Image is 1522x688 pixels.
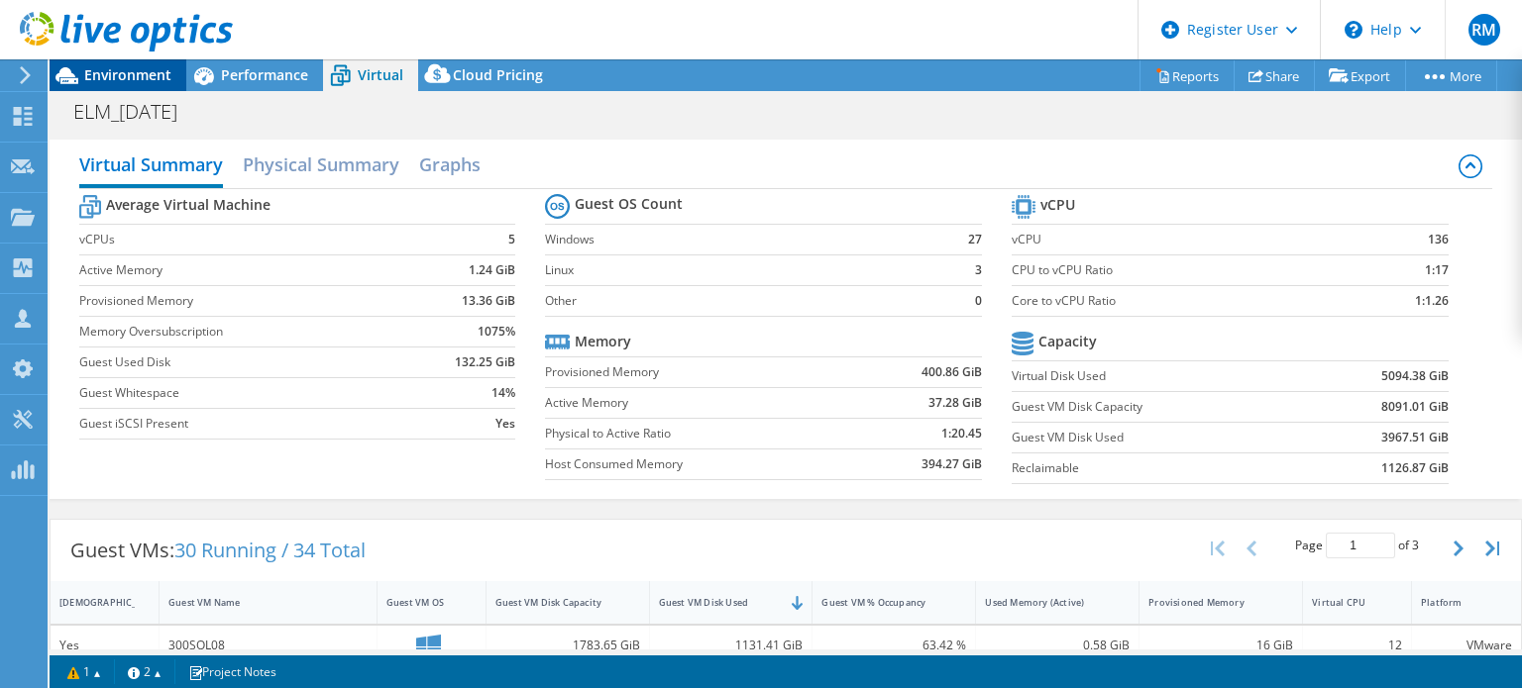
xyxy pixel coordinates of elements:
[114,659,175,684] a: 2
[1421,596,1488,609] div: Platform
[51,520,385,581] div: Guest VMs:
[1326,533,1395,558] input: jump to page
[243,145,399,184] h2: Physical Summary
[79,414,411,434] label: Guest iSCSI Present
[922,454,982,474] b: 394.27 GiB
[821,635,966,656] div: 63.42 %
[975,291,982,311] b: 0
[453,65,543,84] span: Cloud Pricing
[1381,397,1449,417] b: 8091.01 GiB
[106,195,271,215] b: Average Virtual Machine
[1012,397,1307,417] label: Guest VM Disk Capacity
[1295,533,1419,558] span: Page of
[1012,230,1349,249] label: vCPU
[1314,60,1406,91] a: Export
[545,362,855,382] label: Provisioned Memory
[545,230,941,249] label: Windows
[221,65,308,84] span: Performance
[1012,366,1307,386] label: Virtual Disk Used
[478,322,515,342] b: 1075%
[1428,230,1449,249] b: 136
[455,352,515,372] b: 132.25 GiB
[386,596,453,609] div: Guest VM OS
[79,230,411,249] label: vCPUs
[985,635,1130,656] div: 0.58 GiB
[928,393,982,413] b: 37.28 GiB
[1012,260,1349,280] label: CPU to vCPU Ratio
[575,194,683,214] b: Guest OS Count
[174,537,366,563] span: 30 Running / 34 Total
[64,101,208,123] h1: ELM_[DATE]
[941,424,982,443] b: 1:20.45
[545,393,855,413] label: Active Memory
[79,291,411,311] label: Provisioned Memory
[469,260,515,280] b: 1.24 GiB
[1148,596,1269,609] div: Provisioned Memory
[1012,428,1307,447] label: Guest VM Disk Used
[1415,291,1449,311] b: 1:1.26
[1405,60,1497,91] a: More
[1148,635,1293,656] div: 16 GiB
[1381,458,1449,478] b: 1126.87 GiB
[659,635,804,656] div: 1131.41 GiB
[1381,366,1449,386] b: 5094.38 GiB
[491,383,515,403] b: 14%
[1040,195,1075,215] b: vCPU
[922,362,982,382] b: 400.86 GiB
[79,260,411,280] label: Active Memory
[168,635,368,656] div: 300SQL08
[495,414,515,434] b: Yes
[1312,635,1402,656] div: 12
[1421,635,1512,656] div: VMware
[174,659,290,684] a: Project Notes
[419,145,481,184] h2: Graphs
[985,596,1106,609] div: Used Memory (Active)
[1012,291,1349,311] label: Core to vCPU Ratio
[462,291,515,311] b: 13.36 GiB
[975,260,982,280] b: 3
[59,596,126,609] div: [DEMOGRAPHIC_DATA]
[84,65,171,84] span: Environment
[545,454,855,474] label: Host Consumed Memory
[79,352,411,372] label: Guest Used Disk
[968,230,982,249] b: 27
[495,635,640,656] div: 1783.65 GiB
[1312,596,1378,609] div: Virtual CPU
[495,596,616,609] div: Guest VM Disk Capacity
[1012,458,1307,478] label: Reclaimable
[545,424,855,443] label: Physical to Active Ratio
[545,291,941,311] label: Other
[168,596,344,609] div: Guest VM Name
[821,596,942,609] div: Guest VM % Occupancy
[54,659,115,684] a: 1
[1381,428,1449,447] b: 3967.51 GiB
[508,230,515,249] b: 5
[1038,332,1097,351] b: Capacity
[79,383,411,403] label: Guest Whitespace
[1140,60,1235,91] a: Reports
[1425,260,1449,280] b: 1:17
[545,260,941,280] label: Linux
[1412,537,1419,553] span: 3
[659,596,780,609] div: Guest VM Disk Used
[575,332,631,351] b: Memory
[79,145,223,188] h2: Virtual Summary
[79,322,411,342] label: Memory Oversubscription
[1345,21,1362,39] svg: \n
[59,635,150,656] div: Yes
[1234,60,1315,91] a: Share
[1468,14,1500,46] span: RM
[358,65,403,84] span: Virtual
